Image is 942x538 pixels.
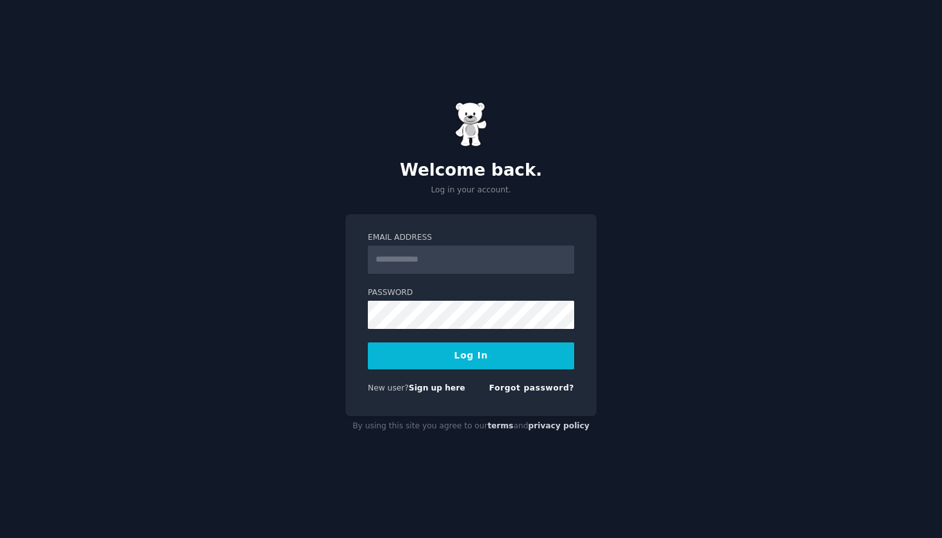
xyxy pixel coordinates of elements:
[368,232,574,244] label: Email Address
[409,383,465,392] a: Sign up here
[488,421,513,430] a: terms
[345,160,597,181] h2: Welcome back.
[368,287,574,299] label: Password
[368,383,409,392] span: New user?
[368,342,574,369] button: Log In
[455,102,487,147] img: Gummy Bear
[345,185,597,196] p: Log in your account.
[528,421,590,430] a: privacy policy
[345,416,597,437] div: By using this site you agree to our and
[489,383,574,392] a: Forgot password?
